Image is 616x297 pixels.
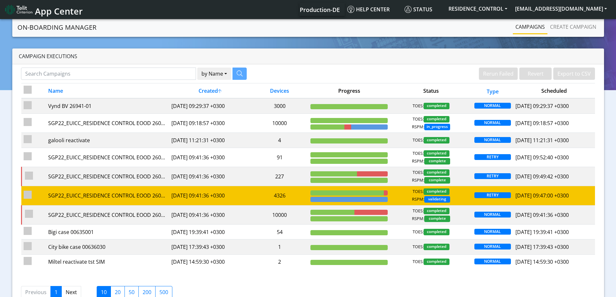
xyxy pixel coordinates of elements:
[5,5,32,15] img: logo-telit-cinterion-gw-new.png
[169,205,251,224] td: [DATE] 09:41:36 +0300
[17,21,96,34] a: On-Boarding Manager
[48,173,167,180] div: SGP22_EUICC_RESIDENCE CONTROL EOOD 26074 03 06 5th
[48,119,167,127] div: SGP22_EUICC_RESIDENCE CONTROL EOOD 26074 03 06 6th
[390,83,472,99] th: Status
[474,229,511,235] span: NORMAL
[424,196,450,203] span: validating
[169,148,251,167] td: [DATE] 09:41:36 +0300
[251,254,308,269] td: 2
[169,254,251,269] td: [DATE] 14:59:30 +0300
[300,6,340,14] span: Production-DE
[5,3,82,16] a: App Center
[251,113,308,133] td: 10000
[251,225,308,239] td: 54
[412,158,424,164] span: RSPM:
[515,102,569,110] span: [DATE] 09:29:37 +0300
[424,188,449,195] span: completed
[308,83,390,99] th: Progress
[48,211,167,219] div: SGP22_EUICC_RESIDENCE CONTROL EOOD 26074 03 06 5th
[48,136,167,144] div: galooli reactivate
[424,116,449,122] span: completed
[412,196,424,203] span: RSPM:
[515,243,569,250] span: [DATE] 17:39:43 +0300
[513,83,595,99] th: Scheduled
[413,259,424,265] span: TOES:
[251,83,308,99] th: Devices
[424,244,449,250] span: completed
[424,137,449,143] span: completed
[474,103,511,109] span: NORMAL
[48,228,167,236] div: Bigi case 00635001
[424,216,450,222] span: complete
[424,208,449,214] span: completed
[474,244,511,249] span: NORMAL
[474,173,511,179] span: RETRY
[412,177,424,184] span: RSPM:
[169,133,251,148] td: [DATE] 11:21:31 +0300
[424,103,449,109] span: completed
[35,5,83,17] span: App Center
[424,259,449,265] span: completed
[519,68,552,80] button: Revert
[169,167,251,186] td: [DATE] 09:41:36 +0300
[553,68,595,80] button: Export to CSV
[169,225,251,239] td: [DATE] 19:39:41 +0300
[515,154,569,161] span: [DATE] 09:52:40 +0300
[197,68,231,80] button: by Name
[21,68,196,80] input: Search Campaigns
[513,20,547,33] a: Campaigns
[413,244,424,250] span: TOES:
[169,239,251,254] td: [DATE] 17:39:43 +0300
[251,167,308,186] td: 227
[251,148,308,167] td: 91
[251,186,308,205] td: 4326
[424,169,449,176] span: completed
[474,259,511,264] span: NORMAL
[169,113,251,133] td: [DATE] 09:18:57 +0300
[251,205,308,224] td: 10000
[424,124,450,130] span: in_progress
[515,211,569,218] span: [DATE] 09:41:36 +0300
[46,83,169,99] th: Name
[169,186,251,205] td: [DATE] 09:41:36 +0300
[515,137,569,144] span: [DATE] 11:21:31 +0300
[479,68,518,80] button: Rerun Failed
[413,208,424,214] span: TOES:
[413,137,424,143] span: TOES:
[474,137,511,143] span: NORMAL
[48,102,167,110] div: Vynd BV 26941-01
[347,6,390,13] span: Help center
[424,177,450,184] span: complete
[515,173,569,180] span: [DATE] 09:49:42 +0300
[402,3,445,16] a: Status
[547,20,599,33] a: Create campaign
[474,120,511,126] span: NORMAL
[251,239,308,254] td: 1
[424,229,449,235] span: completed
[413,150,424,157] span: TOES:
[445,3,511,15] button: RESIDENCE_CONTROL
[515,120,569,127] span: [DATE] 09:18:57 +0300
[413,188,424,195] span: TOES:
[472,83,513,99] th: Type
[413,116,424,122] span: TOES:
[424,158,450,164] span: complete
[12,48,604,64] div: Campaign Executions
[474,154,511,160] span: RETRY
[169,83,251,99] th: Created
[251,98,308,113] td: 3000
[511,3,611,15] button: [EMAIL_ADDRESS][DOMAIN_NAME]
[48,192,167,199] div: SGP22_EUICC_RESIDENCE CONTROL EOOD 26074 03 06 5th
[345,3,402,16] a: Help center
[474,212,511,217] span: NORMAL
[413,229,424,235] span: TOES:
[515,192,569,199] span: [DATE] 09:47:00 +0300
[412,124,424,130] span: RSPM:
[48,258,167,266] div: Miltel reactivate tst SIM
[405,6,432,13] span: Status
[412,216,424,222] span: RSPM:
[474,192,511,198] span: RETRY
[347,6,354,13] img: knowledge.svg
[169,98,251,113] td: [DATE] 09:29:37 +0300
[48,243,167,251] div: City bike case 00636030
